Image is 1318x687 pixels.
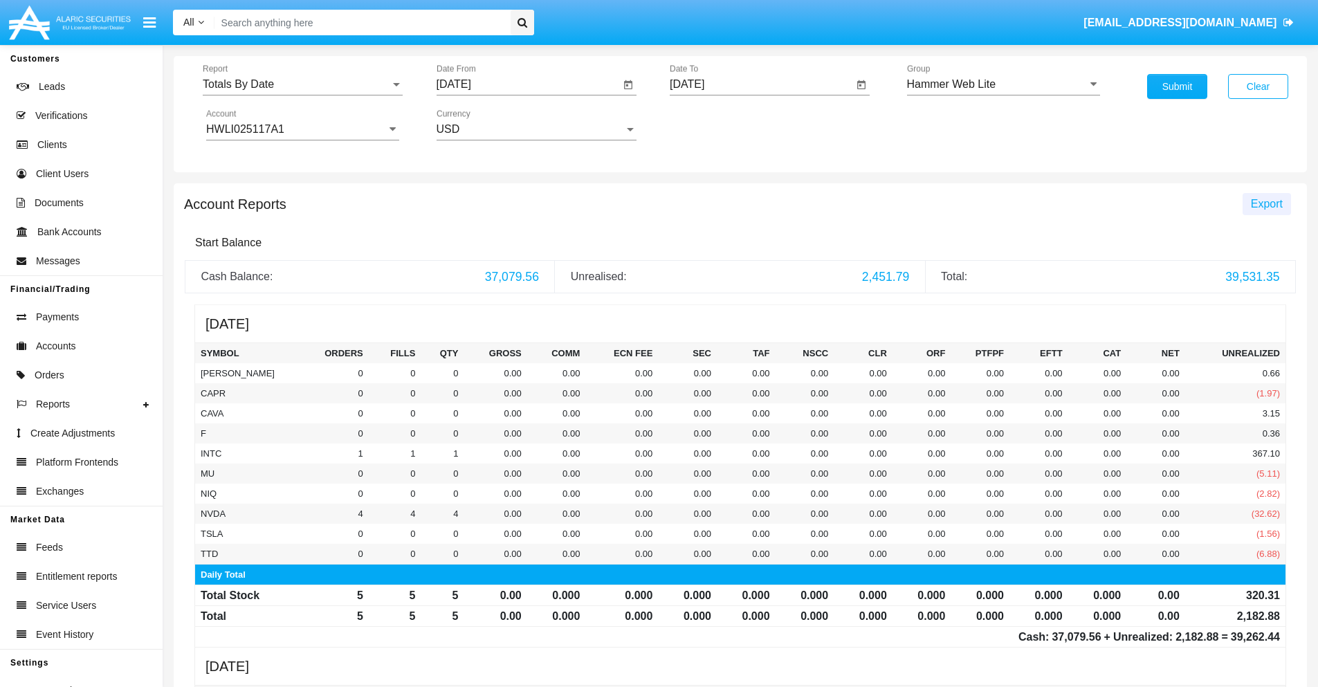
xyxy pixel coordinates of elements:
td: 0.00 [585,504,658,524]
td: 5 [421,585,464,605]
span: Platform Frontends [36,455,118,470]
td: 0.00 [527,504,586,524]
td: 0.00 [585,363,658,383]
td: 0 [369,464,421,484]
td: 0 [297,544,369,565]
td: 0.00 [1009,504,1068,524]
td: (1.56) [1185,524,1286,544]
td: Daily Total [195,564,1286,585]
td: 0.000 [893,605,951,626]
td: 0 [421,524,464,544]
td: 0.00 [776,464,834,484]
td: 0.00 [834,504,893,524]
td: 0.00 [834,363,893,383]
td: 0.000 [1068,585,1127,605]
td: 0.00 [527,403,586,423]
span: Accounts [36,339,76,354]
td: 0.00 [1009,544,1068,565]
td: 0.00 [951,524,1009,544]
td: [PERSON_NAME] [195,363,297,383]
span: 37,079.56 [485,270,539,284]
span: Exchanges [36,484,84,499]
td: 0.00 [527,383,586,403]
button: Open calendar [620,77,637,93]
td: 0.00 [893,443,951,464]
td: 4 [369,504,421,524]
th: Net [1126,342,1185,363]
td: 0.00 [951,443,1009,464]
td: CAVA [195,403,297,423]
span: Export [1251,198,1283,210]
td: 0.00 [658,464,717,484]
td: 0.00 [658,443,717,464]
td: 0.00 [585,403,658,423]
td: 0.00 [776,524,834,544]
td: 0.00 [1068,403,1127,423]
td: 5 [369,605,421,626]
td: 0.00 [658,403,717,423]
span: [EMAIL_ADDRESS][DOMAIN_NAME] [1083,17,1276,28]
td: 0.00 [1126,383,1185,403]
td: 0.00 [1009,383,1068,403]
div: Total: [941,268,1215,285]
td: NIQ [195,484,297,504]
th: CAT [1068,342,1127,363]
td: 0 [369,403,421,423]
td: 0.00 [1126,585,1185,605]
td: TSLA [195,524,297,544]
h5: [DATE] [194,648,1286,685]
td: 0.00 [1009,524,1068,544]
td: 0.00 [1126,403,1185,423]
td: 0.00 [717,443,776,464]
td: 1 [297,443,369,464]
td: 2,182.88 [1185,605,1286,626]
td: 0.00 [951,484,1009,504]
td: MU [195,464,297,484]
td: 0.00 [527,524,586,544]
div: Unrealised: [571,268,852,285]
span: Client Users [36,167,89,181]
td: 0.00 [527,484,586,504]
td: 0.00 [893,464,951,484]
td: 0.00 [464,605,527,626]
span: Verifications [35,109,87,123]
td: 0.00 [717,524,776,544]
td: 0.00 [776,403,834,423]
td: 0.00 [585,484,658,504]
td: 0.00 [1068,443,1127,464]
a: [EMAIL_ADDRESS][DOMAIN_NAME] [1077,3,1301,42]
td: 0.00 [951,423,1009,443]
th: CLR [834,342,893,363]
h5: Account Reports [184,199,286,210]
td: 0.00 [1068,423,1127,443]
td: 0.00 [717,464,776,484]
td: 0.000 [951,585,1009,605]
td: 0.00 [464,403,527,423]
td: 0 [297,403,369,423]
td: 0.00 [464,524,527,544]
td: 0.00 [717,423,776,443]
td: 0.00 [951,403,1009,423]
td: 320.31 [1185,585,1286,605]
td: (2.82) [1185,484,1286,504]
td: 0.000 [951,605,1009,626]
td: 0.00 [893,504,951,524]
td: 0.00 [1009,363,1068,383]
td: 0 [297,464,369,484]
td: 0 [421,383,464,403]
td: 5 [297,605,369,626]
td: 0.00 [658,544,717,565]
td: 0.00 [717,504,776,524]
td: 0.00 [776,423,834,443]
th: SEC [658,342,717,363]
td: 0.00 [1009,484,1068,504]
td: 0.00 [893,423,951,443]
td: 0.00 [585,443,658,464]
span: USD [437,123,460,135]
td: 0.00 [834,423,893,443]
th: Symbol [195,342,297,363]
td: 0.00 [1068,504,1127,524]
td: 0.00 [1068,524,1127,544]
td: Total Stock [195,585,297,605]
td: 1 [369,443,421,464]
